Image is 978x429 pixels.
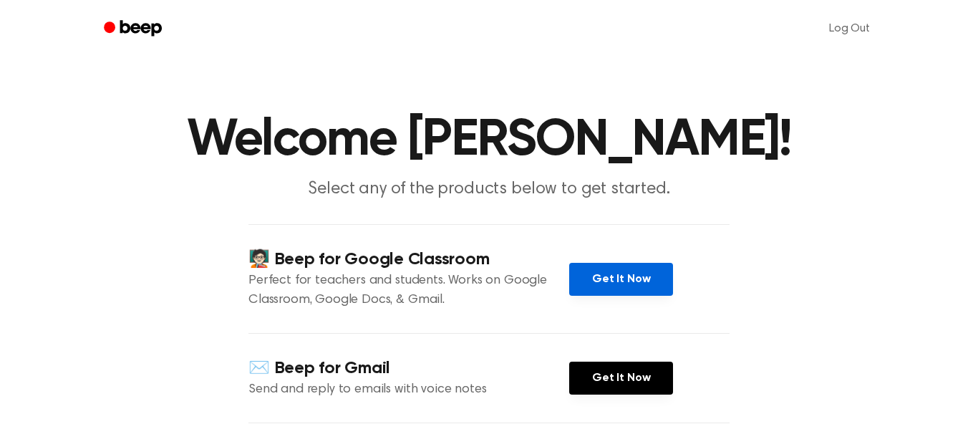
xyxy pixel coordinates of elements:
h1: Welcome [PERSON_NAME]! [122,115,856,166]
a: Log Out [815,11,884,46]
p: Select any of the products below to get started. [214,178,764,201]
p: Send and reply to emails with voice notes [248,380,569,400]
a: Get It Now [569,263,673,296]
h4: 🧑🏻‍🏫 Beep for Google Classroom [248,248,569,271]
h4: ✉️ Beep for Gmail [248,357,569,380]
a: Beep [94,15,175,43]
p: Perfect for teachers and students. Works on Google Classroom, Google Docs, & Gmail. [248,271,569,310]
a: Get It Now [569,362,673,395]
